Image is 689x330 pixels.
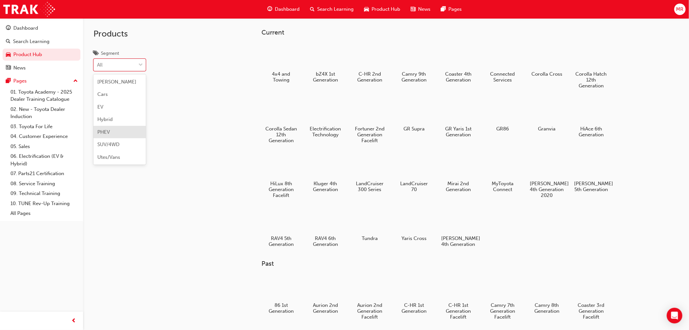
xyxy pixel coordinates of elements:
a: Search Learning [3,36,80,48]
h5: Corolla Cross [530,71,564,77]
h5: Mirai 2nd Generation [441,181,475,192]
span: tags-icon [93,51,98,57]
h5: Connected Services [485,71,520,83]
h5: [PERSON_NAME] 4th Generation 2020 [530,181,564,198]
h5: Coaster 4th Generation [441,71,475,83]
h5: C-HR 1st Generation Facelift [441,302,475,320]
span: News [418,6,431,13]
a: 86 1st Generation [262,273,301,317]
h5: Granvia [530,126,564,132]
a: Electrification Technology [306,96,345,140]
a: C-HR 1st Generation [395,273,434,317]
button: Pages [3,75,80,87]
div: News [13,64,26,72]
a: 10. TUNE Rev-Up Training [8,199,80,209]
a: Yaris Cross [395,206,434,244]
span: car-icon [6,52,11,58]
h5: GR Yaris 1st Generation [441,126,475,138]
a: HiLux 8th Generation Facelift [262,151,301,201]
div: Open Intercom Messenger [667,308,682,323]
h5: [PERSON_NAME] 5th Generation [574,181,608,192]
a: Fortuner 2nd Generation Facelift [350,96,389,146]
span: news-icon [6,65,11,71]
span: guage-icon [268,5,273,13]
span: EV [97,104,103,110]
h5: Tundra [353,235,387,241]
h5: Fortuner 2nd Generation Facelift [353,126,387,143]
span: down-icon [138,61,143,69]
h5: Yaris Cross [397,235,431,241]
h5: Electrification Technology [308,126,343,138]
h5: 86 1st Generation [264,302,298,314]
span: search-icon [310,5,315,13]
h5: GR Supra [397,126,431,132]
a: GR Yaris 1st Generation [439,96,478,140]
a: pages-iconPages [436,3,467,16]
img: Trak [3,2,55,17]
a: Mirai 2nd Generation [439,151,478,195]
span: Search Learning [317,6,354,13]
a: LandCruiser 70 [395,151,434,195]
div: All [97,61,103,69]
a: Dashboard [3,22,80,34]
a: news-iconNews [406,3,436,16]
span: [PERSON_NAME] [97,79,136,85]
a: bZ4X 1st Generation [306,41,345,85]
div: Search Learning [13,38,49,45]
a: C-HR 2nd Generation [350,41,389,85]
h5: Aurion 2nd Generation Facelift [353,302,387,320]
span: SUV/4WD [97,142,120,147]
a: 03. Toyota For Life [8,122,80,132]
a: GR86 [483,96,522,134]
a: Granvia [527,96,567,134]
a: Aurion 2nd Generation Facelift [350,273,389,322]
span: Product Hub [372,6,401,13]
span: Utes/Vans [97,154,120,160]
h5: [PERSON_NAME] 4th Generation [441,235,475,247]
span: news-icon [411,5,416,13]
span: Pages [449,6,462,13]
h5: 4x4 and Towing [264,71,298,83]
span: car-icon [364,5,369,13]
a: 07. Parts21 Certification [8,169,80,179]
span: guage-icon [6,25,11,31]
a: Coaster 3rd Generation Facelift [572,273,611,322]
a: Corolla Hatch 12th Generation [572,41,611,91]
h5: LandCruiser 70 [397,181,431,192]
a: Corolla Cross [527,41,567,79]
h5: Camry 9th Generation [397,71,431,83]
a: 4x4 and Towing [262,41,301,85]
a: 04. Customer Experience [8,131,80,142]
h5: LandCruiser 300 Series [353,181,387,192]
h5: Camry 7th Generation Facelift [485,302,520,320]
a: Tundra [350,206,389,244]
a: [PERSON_NAME] 4th Generation [439,206,478,249]
div: Pages [13,77,27,85]
span: search-icon [6,39,10,45]
a: All Pages [8,208,80,218]
h5: Corolla Sedan 12th Generation [264,126,298,143]
a: car-iconProduct Hub [359,3,406,16]
span: prev-icon [72,317,77,325]
a: 06. Electrification (EV & Hybrid) [8,151,80,169]
h5: MyToyota Connect [485,181,520,192]
a: 02. New - Toyota Dealer Induction [8,104,80,122]
a: News [3,62,80,74]
h2: Products [93,29,146,39]
h5: Coaster 3rd Generation Facelift [574,302,608,320]
button: DashboardSearch LearningProduct HubNews [3,21,80,75]
span: Dashboard [275,6,300,13]
a: Corolla Sedan 12th Generation [262,96,301,146]
a: Connected Services [483,41,522,85]
a: [PERSON_NAME] 5th Generation [572,151,611,195]
span: MR [676,6,684,13]
h5: C-HR 2nd Generation [353,71,387,83]
h5: C-HR 1st Generation [397,302,431,314]
a: Aurion 2nd Generation [306,273,345,317]
h3: Past [262,260,632,267]
a: guage-iconDashboard [262,3,305,16]
div: Dashboard [13,24,38,32]
h5: RAV4 5th Generation [264,235,298,247]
